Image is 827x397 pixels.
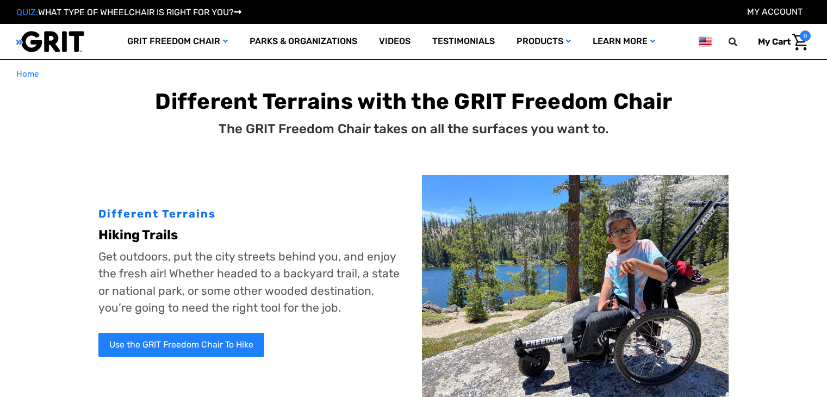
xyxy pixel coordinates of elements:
b: Hiking Trails [98,227,178,243]
img: us.png [699,35,712,48]
a: GRIT Freedom Chair [116,24,239,59]
nav: Breadcrumb [16,68,811,80]
span: My Cart [758,36,791,47]
a: Cart with 0 items [750,30,811,53]
a: Account [747,7,803,17]
a: Videos [368,24,421,59]
a: Learn More [582,24,666,59]
p: The GRIT Freedom Chair takes on all the surfaces you want to. [219,119,608,139]
a: Products [506,24,582,59]
a: Use the GRIT Freedom Chair To Hike [98,333,264,357]
span: 0 [800,30,811,41]
b: Different Terrains with the GRIT Freedom Chair [155,89,672,114]
img: Cart [792,34,808,51]
a: QUIZ:WHAT TYPE OF WHEELCHAIR IS RIGHT FOR YOU? [16,7,241,17]
div: Different Terrains [98,206,405,222]
a: Testimonials [421,24,506,59]
img: GRIT All-Terrain Wheelchair and Mobility Equipment [16,30,84,53]
input: Search [733,30,750,53]
span: Home [16,69,39,79]
a: Parks & Organizations [239,24,368,59]
a: Home [16,68,39,80]
p: Get outdoors, put the city streets behind you, and enjoy the fresh air! Whether headed to a backy... [98,248,405,317]
span: QUIZ: [16,7,38,17]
